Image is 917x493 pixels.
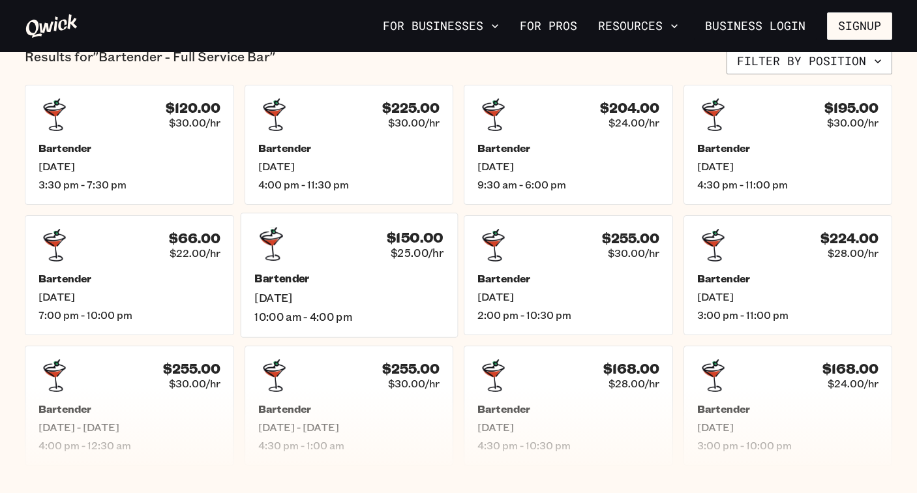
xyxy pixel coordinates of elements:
a: $120.00$30.00/hrBartender[DATE]3:30 pm - 7:30 pm [25,85,234,205]
h5: Bartender [258,142,440,155]
h4: $204.00 [600,100,659,116]
span: [DATE] [38,290,220,303]
span: [DATE] [697,421,879,434]
h5: Bartender [697,402,879,415]
h4: $168.00 [603,361,659,377]
span: [DATE] [254,291,443,305]
span: $30.00/hr [388,377,440,390]
a: $195.00$30.00/hrBartender[DATE]4:30 pm - 11:00 pm [684,85,893,205]
span: $28.00/hr [609,377,659,390]
span: [DATE] [258,160,440,173]
span: [DATE] [38,160,220,173]
a: $204.00$24.00/hrBartender[DATE]9:30 am - 6:00 pm [464,85,673,205]
a: For Pros [515,15,582,37]
a: $66.00$22.00/hrBartender[DATE]7:00 pm - 10:00 pm [25,215,234,335]
span: [DATE] [477,160,659,173]
span: [DATE] [697,160,879,173]
h5: Bartender [697,142,879,155]
h5: Bartender [697,272,879,285]
span: $24.00/hr [609,116,659,129]
h5: Bartender [258,402,440,415]
h5: Bartender [254,272,443,286]
span: 7:00 pm - 10:00 pm [38,308,220,321]
a: $150.00$25.00/hrBartender[DATE]10:00 am - 4:00 pm [240,213,457,337]
h4: $255.00 [602,230,659,246]
a: $255.00$30.00/hrBartender[DATE] - [DATE]4:00 pm - 12:30 am [25,346,234,466]
h4: $120.00 [166,100,220,116]
h5: Bartender [477,272,659,285]
span: 3:00 pm - 10:00 pm [697,439,879,452]
p: Results for "Bartender - Full Service Bar" [25,48,275,74]
h5: Bartender [477,402,659,415]
span: [DATE] - [DATE] [38,421,220,434]
span: 4:30 pm - 10:30 pm [477,439,659,452]
a: Business Login [694,12,817,40]
a: $224.00$28.00/hrBartender[DATE]3:00 pm - 11:00 pm [684,215,893,335]
h4: $255.00 [163,361,220,377]
span: 4:30 pm - 11:00 pm [697,178,879,191]
a: $168.00$24.00/hrBartender[DATE]3:00 pm - 10:00 pm [684,346,893,466]
h4: $255.00 [382,361,440,377]
span: 9:30 am - 6:00 pm [477,178,659,191]
h5: Bartender [477,142,659,155]
span: $30.00/hr [827,116,879,129]
h4: $168.00 [822,361,879,377]
h4: $195.00 [824,100,879,116]
h4: $66.00 [169,230,220,246]
h4: $224.00 [820,230,879,246]
a: $225.00$30.00/hrBartender[DATE]4:00 pm - 11:30 pm [245,85,454,205]
span: 4:30 pm - 1:00 am [258,439,440,452]
button: Filter by position [727,48,892,74]
span: 3:00 pm - 11:00 pm [697,308,879,321]
h5: Bartender [38,402,220,415]
a: $255.00$30.00/hrBartender[DATE] - [DATE]4:30 pm - 1:00 am [245,346,454,466]
span: $30.00/hr [169,116,220,129]
span: 3:30 pm - 7:30 pm [38,178,220,191]
span: [DATE] [477,290,659,303]
h4: $225.00 [382,100,440,116]
span: [DATE] [697,290,879,303]
h5: Bartender [38,142,220,155]
span: [DATE] - [DATE] [258,421,440,434]
span: $22.00/hr [170,246,220,260]
span: $24.00/hr [828,377,879,390]
button: Resources [593,15,684,37]
span: 4:00 pm - 11:30 pm [258,178,440,191]
span: 4:00 pm - 12:30 am [38,439,220,452]
h4: $150.00 [386,229,443,246]
span: $25.00/hr [390,246,443,260]
a: $168.00$28.00/hrBartender[DATE]4:30 pm - 10:30 pm [464,346,673,466]
span: $30.00/hr [169,377,220,390]
span: 2:00 pm - 10:30 pm [477,308,659,321]
span: $28.00/hr [828,246,879,260]
span: $30.00/hr [608,246,659,260]
span: 10:00 am - 4:00 pm [254,310,443,323]
button: Signup [827,12,892,40]
button: For Businesses [378,15,504,37]
a: $255.00$30.00/hrBartender[DATE]2:00 pm - 10:30 pm [464,215,673,335]
span: [DATE] [477,421,659,434]
span: $30.00/hr [388,116,440,129]
h5: Bartender [38,272,220,285]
